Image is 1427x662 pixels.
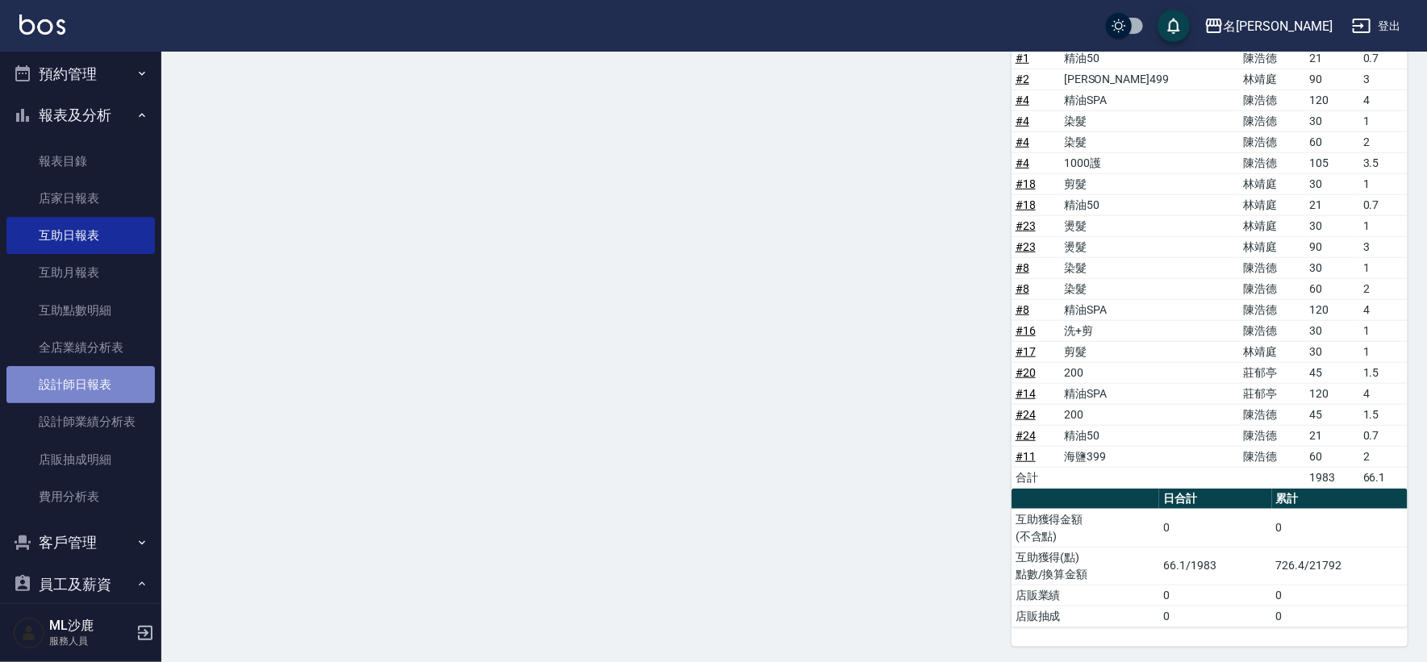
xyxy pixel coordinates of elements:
[1012,489,1408,627] table: a dense table
[1016,73,1029,85] a: #2
[1016,345,1036,358] a: #17
[1060,131,1239,152] td: 染髮
[1272,509,1408,547] td: 0
[1060,236,1239,257] td: 燙髮
[1060,320,1239,341] td: 洗+剪
[1306,90,1359,110] td: 120
[1359,299,1408,320] td: 4
[19,15,65,35] img: Logo
[1012,606,1159,627] td: 店販抽成
[1060,110,1239,131] td: 染髮
[1239,362,1305,383] td: 莊郁亭
[1359,383,1408,404] td: 4
[1016,429,1036,442] a: #24
[1016,135,1029,148] a: #4
[1016,198,1036,211] a: #18
[1012,467,1060,488] td: 合計
[1272,489,1408,510] th: 累計
[6,94,155,136] button: 報表及分析
[6,53,155,95] button: 預約管理
[1016,408,1036,421] a: #24
[1239,173,1305,194] td: 林靖庭
[1060,383,1239,404] td: 精油SPA
[1158,10,1190,42] button: save
[1239,90,1305,110] td: 陳浩德
[1359,152,1408,173] td: 3.5
[1239,194,1305,215] td: 林靖庭
[1016,114,1029,127] a: #4
[1012,509,1159,547] td: 互助獲得金額 (不含點)
[1359,173,1408,194] td: 1
[1359,257,1408,278] td: 1
[1060,69,1239,90] td: [PERSON_NAME]499
[1359,362,1408,383] td: 1.5
[1306,236,1359,257] td: 90
[1306,48,1359,69] td: 21
[1159,585,1271,606] td: 0
[49,618,131,634] h5: ML沙鹿
[1239,236,1305,257] td: 林靖庭
[6,254,155,291] a: 互助月報表
[1359,404,1408,425] td: 1.5
[1060,215,1239,236] td: 燙髮
[1359,69,1408,90] td: 3
[1359,110,1408,131] td: 1
[1306,173,1359,194] td: 30
[1239,215,1305,236] td: 林靖庭
[1060,278,1239,299] td: 染髮
[1159,509,1271,547] td: 0
[1239,278,1305,299] td: 陳浩德
[1306,152,1359,173] td: 105
[1060,341,1239,362] td: 剪髮
[1239,383,1305,404] td: 莊郁亭
[1359,131,1408,152] td: 2
[6,522,155,564] button: 客戶管理
[1306,383,1359,404] td: 120
[1239,69,1305,90] td: 林靖庭
[6,329,155,366] a: 全店業績分析表
[1060,404,1239,425] td: 200
[1159,606,1271,627] td: 0
[1060,90,1239,110] td: 精油SPA
[1359,236,1408,257] td: 3
[1060,173,1239,194] td: 剪髮
[1239,110,1305,131] td: 陳浩德
[6,292,155,329] a: 互助點數明細
[1272,585,1408,606] td: 0
[1306,299,1359,320] td: 120
[1306,425,1359,446] td: 21
[1239,131,1305,152] td: 陳浩德
[1016,450,1036,463] a: #11
[1306,215,1359,236] td: 30
[1239,425,1305,446] td: 陳浩德
[1016,156,1029,169] a: #4
[1016,366,1036,379] a: #20
[6,217,155,254] a: 互助日報表
[1016,303,1029,316] a: #8
[1060,362,1239,383] td: 200
[1060,152,1239,173] td: 1000護
[1016,219,1036,232] a: #23
[49,634,131,648] p: 服務人員
[1060,446,1239,467] td: 海鹽399
[6,180,155,217] a: 店家日報表
[1272,606,1408,627] td: 0
[1224,16,1333,36] div: 名[PERSON_NAME]
[1239,341,1305,362] td: 林靖庭
[1359,194,1408,215] td: 0.7
[1060,425,1239,446] td: 精油50
[6,564,155,606] button: 員工及薪資
[1359,278,1408,299] td: 2
[1159,547,1271,585] td: 66.1/1983
[1060,48,1239,69] td: 精油50
[13,617,45,649] img: Person
[1306,404,1359,425] td: 45
[1239,152,1305,173] td: 陳浩德
[1346,11,1408,41] button: 登出
[1198,10,1339,43] button: 名[PERSON_NAME]
[1016,282,1029,295] a: #8
[1359,467,1408,488] td: 66.1
[1359,215,1408,236] td: 1
[1306,257,1359,278] td: 30
[1359,341,1408,362] td: 1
